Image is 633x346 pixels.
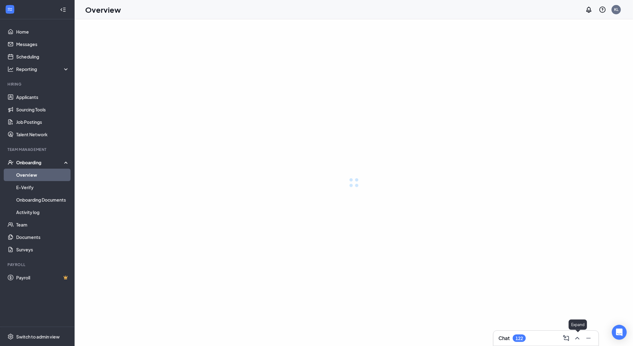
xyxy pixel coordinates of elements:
[7,82,68,87] div: Hiring
[7,147,68,152] div: Team Management
[498,335,510,342] h3: Chat
[574,334,581,342] svg: ChevronUp
[16,271,69,284] a: PayrollCrown
[562,334,570,342] svg: ComposeMessage
[7,262,68,267] div: Payroll
[60,7,66,13] svg: Collapse
[569,320,587,330] div: Expand
[7,159,14,166] svg: UserCheck
[16,103,69,116] a: Sourcing Tools
[7,66,14,72] svg: Analysis
[16,38,69,50] a: Messages
[572,333,582,343] button: ChevronUp
[16,66,70,72] div: Reporting
[16,159,64,166] div: Onboarding
[7,6,13,12] svg: WorkstreamLogo
[16,116,69,128] a: Job Postings
[7,334,14,340] svg: Settings
[516,336,523,341] div: 122
[85,4,121,15] h1: Overview
[585,334,592,342] svg: Minimize
[16,231,69,243] a: Documents
[16,26,69,38] a: Home
[16,50,69,63] a: Scheduling
[16,206,69,218] a: Activity log
[614,7,618,12] div: KL
[584,333,594,343] button: Minimize
[612,325,627,340] div: Open Intercom Messenger
[16,181,69,194] a: E-Verify
[561,333,571,343] button: ComposeMessage
[599,6,606,13] svg: QuestionInfo
[16,218,69,231] a: Team
[16,334,60,340] div: Switch to admin view
[16,128,69,141] a: Talent Network
[16,91,69,103] a: Applicants
[16,243,69,256] a: Surveys
[16,194,69,206] a: Onboarding Documents
[16,169,69,181] a: Overview
[585,6,593,13] svg: Notifications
